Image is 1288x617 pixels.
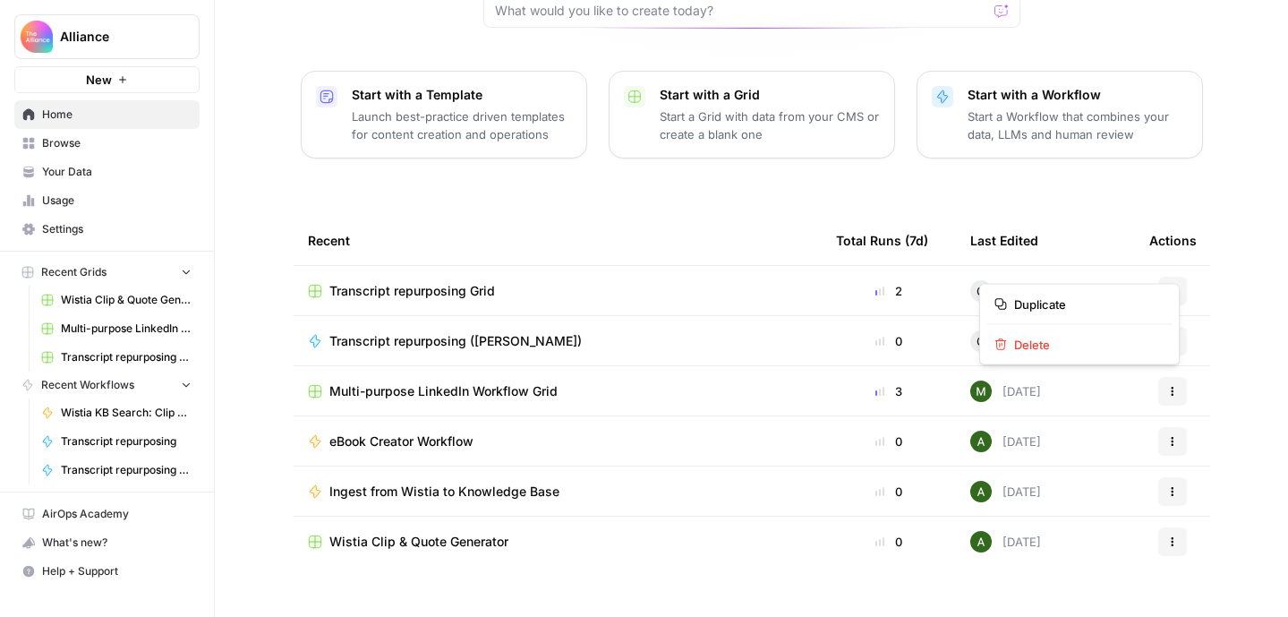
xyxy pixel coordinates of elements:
[970,531,992,553] img: d65nc20463hou62czyfowuui0u3g
[968,107,1188,143] p: Start a Workflow that combines your data, LLMs and human review
[41,264,107,280] span: Recent Grids
[660,86,880,104] p: Start with a Grid
[970,431,1041,452] div: [DATE]
[61,349,192,365] span: Transcript repurposing Grid
[21,21,53,53] img: Alliance Logo
[42,193,192,209] span: Usage
[308,216,807,265] div: Recent
[1149,216,1197,265] div: Actions
[41,377,134,393] span: Recent Workflows
[660,107,880,143] p: Start a Grid with data from your CMS or create a blank one
[977,332,985,350] span: C
[60,28,168,46] span: Alliance
[14,372,200,398] button: Recent Workflows
[970,531,1041,553] div: [DATE]
[33,343,200,372] a: Transcript repurposing Grid
[977,282,985,300] span: C
[308,533,807,551] a: Wistia Clip & Quote Generator
[836,533,942,551] div: 0
[329,533,508,551] span: Wistia Clip & Quote Generator
[352,107,572,143] p: Launch best-practice driven templates for content creation and operations
[14,500,200,528] a: AirOps Academy
[33,286,200,314] a: Wistia Clip & Quote Generator
[61,292,192,308] span: Wistia Clip & Quote Generator
[836,483,942,501] div: 0
[609,71,895,159] button: Start with a GridStart a Grid with data from your CMS or create a blank one
[970,481,992,502] img: d65nc20463hou62czyfowuui0u3g
[970,330,1041,352] div: [DATE]
[42,107,192,123] span: Home
[14,215,200,244] a: Settings
[33,314,200,343] a: Multi-purpose LinkedIn Workflow Grid
[968,86,1188,104] p: Start with a Workflow
[970,381,1041,402] div: [DATE]
[42,164,192,180] span: Your Data
[308,483,807,501] a: Ingest from Wistia to Knowledge Base
[14,186,200,215] a: Usage
[308,433,807,450] a: eBook Creator Workflow
[970,280,1041,302] div: [DATE]
[329,382,558,400] span: Multi-purpose LinkedIn Workflow Grid
[970,216,1038,265] div: Last Edited
[1014,336,1157,354] span: Delete
[61,433,192,450] span: Transcript repurposing
[836,216,928,265] div: Total Runs (7d)
[352,86,572,104] p: Start with a Template
[329,282,495,300] span: Transcript repurposing Grid
[836,332,942,350] div: 0
[42,563,192,579] span: Help + Support
[14,158,200,186] a: Your Data
[836,282,942,300] div: 2
[14,100,200,129] a: Home
[970,431,992,452] img: d65nc20463hou62czyfowuui0u3g
[836,382,942,400] div: 3
[86,71,112,89] span: New
[836,433,942,450] div: 0
[33,427,200,456] a: Transcript repurposing
[970,381,992,402] img: l5bw1boy7i1vzeyb5kvp5qo3zmc4
[14,557,200,586] button: Help + Support
[14,129,200,158] a: Browse
[308,282,807,300] a: Transcript repurposing Grid
[1014,296,1157,313] span: Duplicate
[61,321,192,337] span: Multi-purpose LinkedIn Workflow Grid
[14,259,200,286] button: Recent Grids
[495,2,987,20] input: What would you like to create today?
[308,332,807,350] a: Transcript repurposing ([PERSON_NAME])
[308,382,807,400] a: Multi-purpose LinkedIn Workflow Grid
[33,398,200,427] a: Wistia KB Search: Clip & Takeaway Generator
[61,405,192,421] span: Wistia KB Search: Clip & Takeaway Generator
[42,506,192,522] span: AirOps Academy
[14,66,200,93] button: New
[33,456,200,484] a: Transcript repurposing ([PERSON_NAME])
[61,462,192,478] span: Transcript repurposing ([PERSON_NAME])
[42,221,192,237] span: Settings
[15,529,199,556] div: What's new?
[329,483,559,501] span: Ingest from Wistia to Knowledge Base
[917,71,1203,159] button: Start with a WorkflowStart a Workflow that combines your data, LLMs and human review
[14,14,200,59] button: Workspace: Alliance
[301,71,587,159] button: Start with a TemplateLaunch best-practice driven templates for content creation and operations
[970,481,1041,502] div: [DATE]
[329,433,473,450] span: eBook Creator Workflow
[329,332,582,350] span: Transcript repurposing ([PERSON_NAME])
[42,135,192,151] span: Browse
[14,528,200,557] button: What's new?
